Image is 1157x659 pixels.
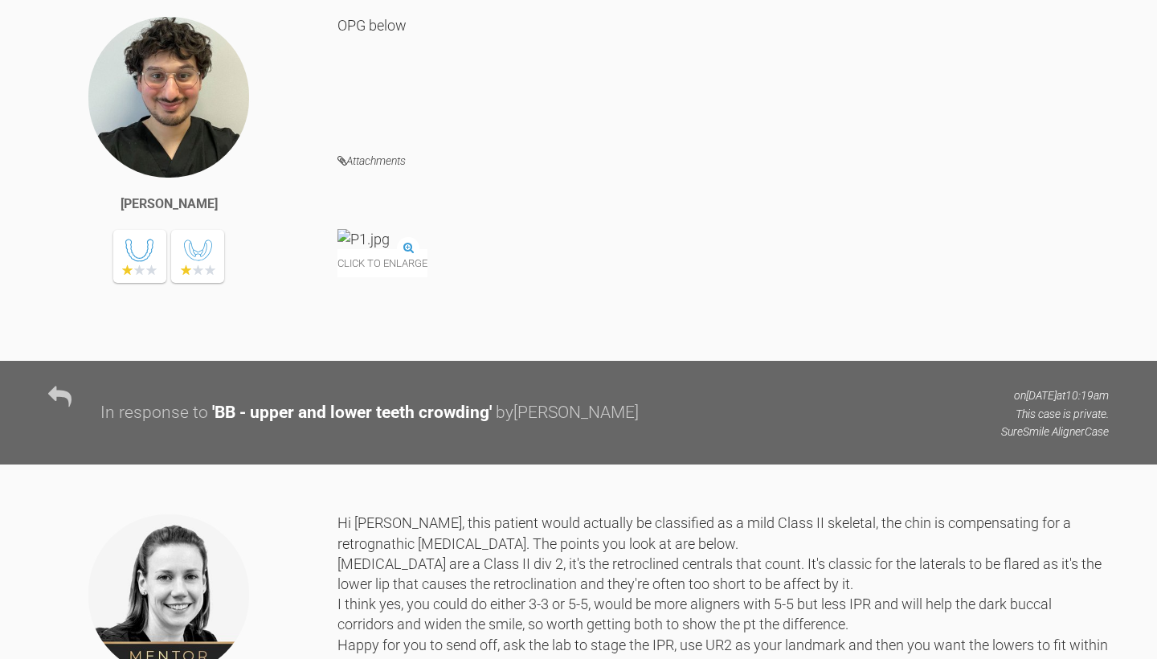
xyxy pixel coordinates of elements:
[337,229,390,249] img: P1.jpg
[1001,423,1109,440] p: SureSmile Aligner Case
[337,15,1109,127] div: OPG below
[1001,387,1109,404] p: on [DATE] at 10:19am
[496,399,639,427] div: by [PERSON_NAME]
[337,151,1109,171] h4: Attachments
[100,399,208,427] div: In response to
[337,249,427,277] span: Click to enlarge
[1001,405,1109,423] p: This case is private.
[87,15,251,179] img: Alex Halim
[212,399,492,427] div: ' BB - upper and lower teeth crowding '
[121,194,218,215] div: [PERSON_NAME]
